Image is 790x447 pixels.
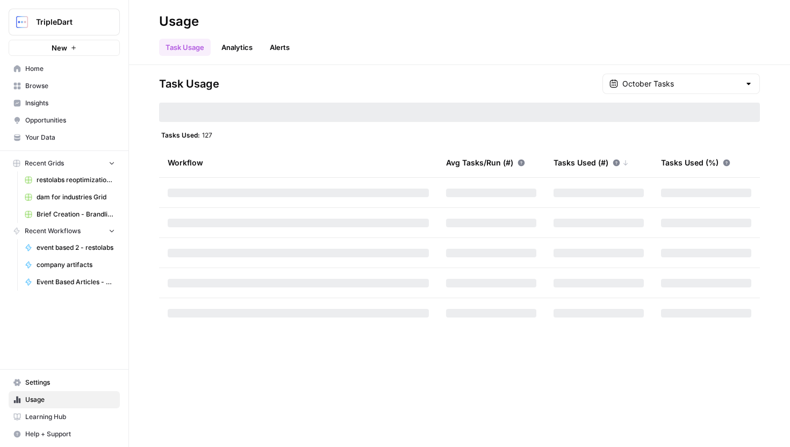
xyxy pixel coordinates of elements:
[37,260,115,270] span: company artifacts
[36,17,101,27] span: TripleDart
[9,426,120,443] button: Help + Support
[161,131,200,139] span: Tasks Used:
[9,223,120,239] button: Recent Workflows
[12,12,32,32] img: TripleDart Logo
[661,148,730,177] div: Tasks Used (%)
[25,429,115,439] span: Help + Support
[9,112,120,129] a: Opportunities
[446,148,525,177] div: Avg Tasks/Run (#)
[9,408,120,426] a: Learning Hub
[25,226,81,236] span: Recent Workflows
[9,95,120,112] a: Insights
[9,9,120,35] button: Workspace: TripleDart
[37,175,115,185] span: restolabs reoptimizations aug
[20,171,120,189] a: restolabs reoptimizations aug
[52,42,67,53] span: New
[25,133,115,142] span: Your Data
[25,412,115,422] span: Learning Hub
[20,273,120,291] a: Event Based Articles - Restolabs
[554,148,629,177] div: Tasks Used (#)
[215,39,259,56] a: Analytics
[9,77,120,95] a: Browse
[9,40,120,56] button: New
[20,256,120,273] a: company artifacts
[25,81,115,91] span: Browse
[20,206,120,223] a: Brief Creation - Brandlife Grid
[168,148,429,177] div: Workflow
[20,189,120,206] a: dam for industries Grid
[159,13,199,30] div: Usage
[25,116,115,125] span: Opportunities
[25,395,115,405] span: Usage
[9,60,120,77] a: Home
[37,192,115,202] span: dam for industries Grid
[37,277,115,287] span: Event Based Articles - Restolabs
[159,39,211,56] a: Task Usage
[20,239,120,256] a: event based 2 - restolabs
[622,78,740,89] input: October Tasks
[25,158,64,168] span: Recent Grids
[9,374,120,391] a: Settings
[9,129,120,146] a: Your Data
[25,98,115,108] span: Insights
[159,76,219,91] span: Task Usage
[37,210,115,219] span: Brief Creation - Brandlife Grid
[25,64,115,74] span: Home
[37,243,115,253] span: event based 2 - restolabs
[9,155,120,171] button: Recent Grids
[263,39,296,56] a: Alerts
[202,131,212,139] span: 127
[9,391,120,408] a: Usage
[25,378,115,387] span: Settings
